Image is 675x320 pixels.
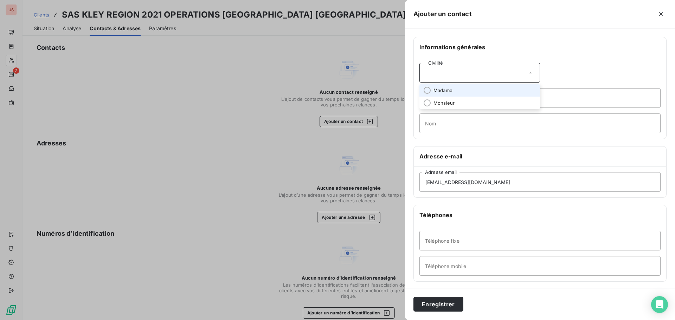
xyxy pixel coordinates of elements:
[419,172,661,192] input: placeholder
[413,297,463,312] button: Enregistrer
[413,9,472,19] h5: Ajouter un contact
[419,43,661,51] h6: Informations générales
[419,211,661,219] h6: Téléphones
[433,87,452,94] span: Madame
[651,296,668,313] div: Open Intercom Messenger
[419,113,661,133] input: placeholder
[419,88,661,108] input: placeholder
[433,100,455,106] span: Monsieur
[419,152,661,161] h6: Adresse e-mail
[419,231,661,250] input: placeholder
[419,256,661,276] input: placeholder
